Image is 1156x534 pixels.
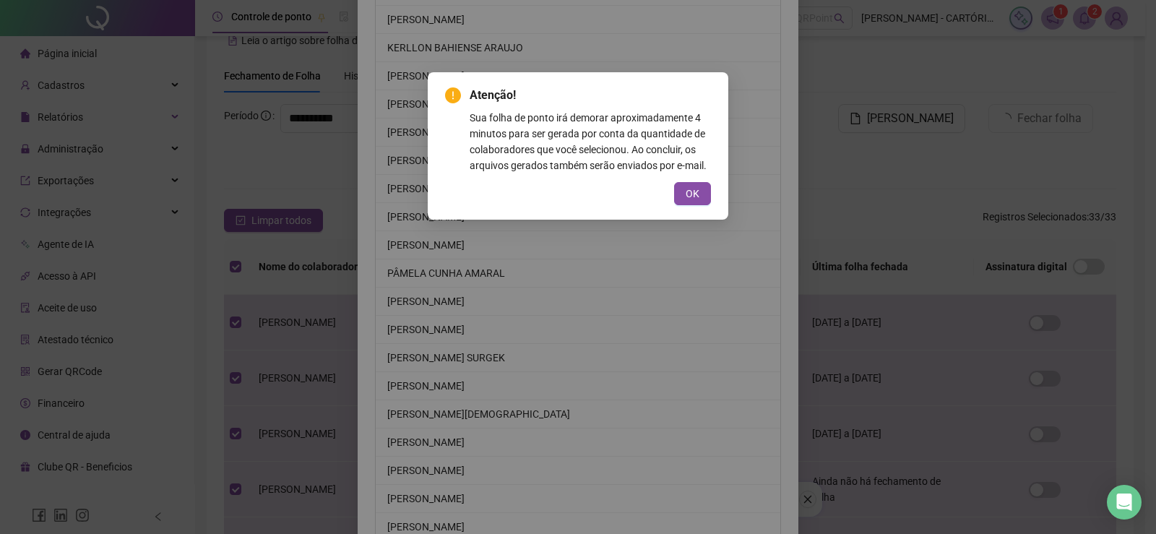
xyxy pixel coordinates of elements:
[470,87,711,104] span: Atenção!
[445,87,461,103] span: exclamation-circle
[470,110,711,173] div: Sua folha de ponto irá demorar aproximadamente 4 minutos para ser gerada por conta da quantidade ...
[1107,485,1142,520] div: Open Intercom Messenger
[674,182,711,205] button: OK
[686,186,699,202] span: OK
